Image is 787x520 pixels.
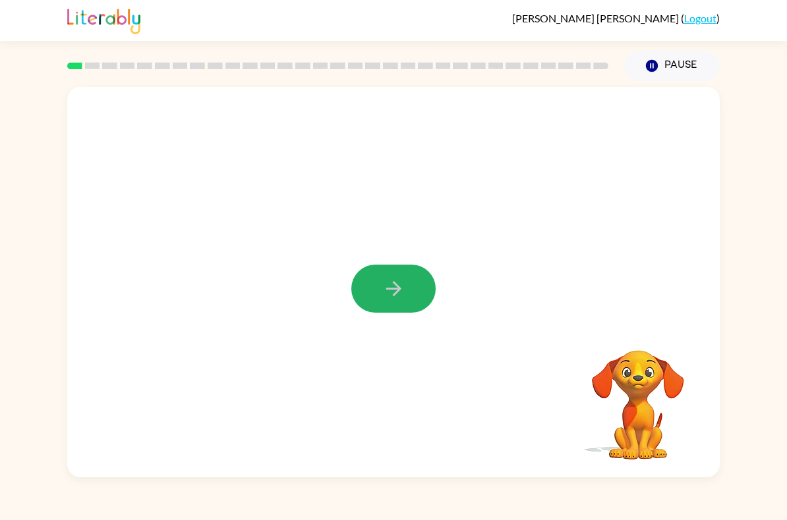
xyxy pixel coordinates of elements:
video: Your browser must support playing .mp4 files to use Literably. Please try using another browser. [572,330,704,461]
img: Literably [67,5,140,34]
div: ( ) [512,12,720,24]
button: Pause [624,51,720,81]
span: [PERSON_NAME] [PERSON_NAME] [512,12,681,24]
a: Logout [684,12,716,24]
